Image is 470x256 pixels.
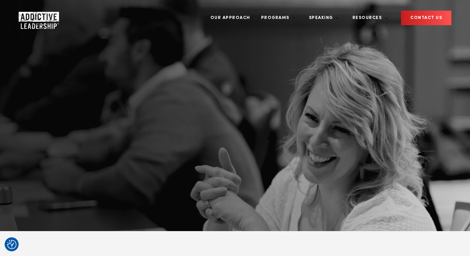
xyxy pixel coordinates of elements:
a: Speaking [304,6,339,30]
a: CONTACT US [401,11,451,25]
a: Programs [256,6,296,30]
button: Consent Preferences [7,240,16,249]
a: Home [19,12,56,24]
img: Revisit consent button [7,240,16,249]
a: Resources [348,6,388,30]
a: Our Approach [206,6,255,30]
